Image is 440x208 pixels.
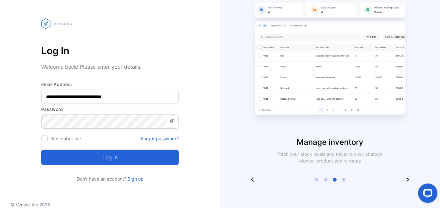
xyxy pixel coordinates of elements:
[41,81,179,88] label: Email Address
[268,151,392,164] p: Track your stock levels and never run out of stock. Monitor product expiry dates
[50,136,81,141] label: Remember me
[41,6,73,41] img: vencru logo
[41,175,179,182] p: Don't have an account?
[41,43,179,58] p: Log In
[141,135,179,142] a: Forgot password?
[41,106,179,113] label: Password
[126,176,144,182] a: Sign up
[41,150,179,165] button: Log in
[41,63,179,71] p: Welcome back! Please enter your details.
[220,136,440,148] p: Manage inventory
[413,181,440,208] iframe: LiveChat chat widget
